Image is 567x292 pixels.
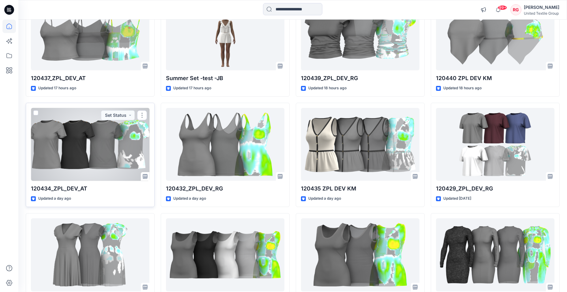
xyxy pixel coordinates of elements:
[443,195,471,202] p: Updated [DATE]
[166,184,284,193] p: 120432_ZPL_DEV_RG
[166,74,284,83] p: Summer Set -test -JB
[31,218,149,291] a: 120376-ZPL-DEV-KM-JB
[301,74,419,83] p: 120439_ZPL_DEV_RG
[498,5,507,10] span: 99+
[308,195,341,202] p: Updated a day ago
[173,85,211,91] p: Updated 17 hours ago
[524,4,559,11] div: [PERSON_NAME]
[301,184,419,193] p: 120435 ZPL DEV KM
[166,218,284,291] a: 120430_ZPL_DEV_RG
[301,108,419,181] a: 120435 ZPL DEV KM
[443,85,482,91] p: Updated 18 hours ago
[166,108,284,181] a: 120432_ZPL_DEV_RG
[31,108,149,181] a: 120434_ZPL_DEV_AT
[31,74,149,83] p: 120437_ZPL_DEV_AT
[510,4,521,15] div: RG
[31,184,149,193] p: 120434_ZPL_DEV_AT
[38,85,76,91] p: Updated 17 hours ago
[38,195,71,202] p: Updated a day ago
[173,195,206,202] p: Updated a day ago
[524,11,559,16] div: United Textile Group
[308,85,347,91] p: Updated 18 hours ago
[436,108,554,181] a: 120429_ZPL_DEV_RG
[436,218,554,291] a: 120202 ZPL DEV KM
[436,184,554,193] p: 120429_ZPL_DEV_RG
[301,218,419,291] a: 120431_ZPL_DEV_RG
[436,74,554,83] p: 120440 ZPL DEV KM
